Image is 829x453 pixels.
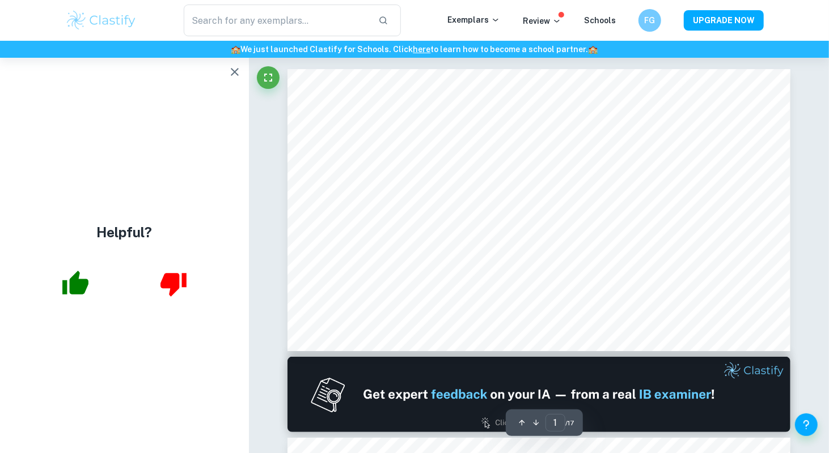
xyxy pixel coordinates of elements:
[684,10,764,31] button: UPGRADE NOW
[447,14,500,26] p: Exemplars
[795,413,818,436] button: Help and Feedback
[584,16,616,25] a: Schools
[96,222,152,242] h4: Helpful?
[589,45,598,54] span: 🏫
[565,418,574,428] span: / 17
[413,45,431,54] a: here
[65,9,137,32] img: Clastify logo
[2,43,827,55] h6: We just launched Clastify for Schools. Click to learn how to become a school partner.
[523,15,561,27] p: Review
[257,66,280,89] button: Fullscreen
[231,45,241,54] span: 🏫
[184,5,369,36] input: Search for any exemplars...
[287,357,790,432] img: Ad
[638,9,661,32] button: FG
[644,14,657,27] h6: FG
